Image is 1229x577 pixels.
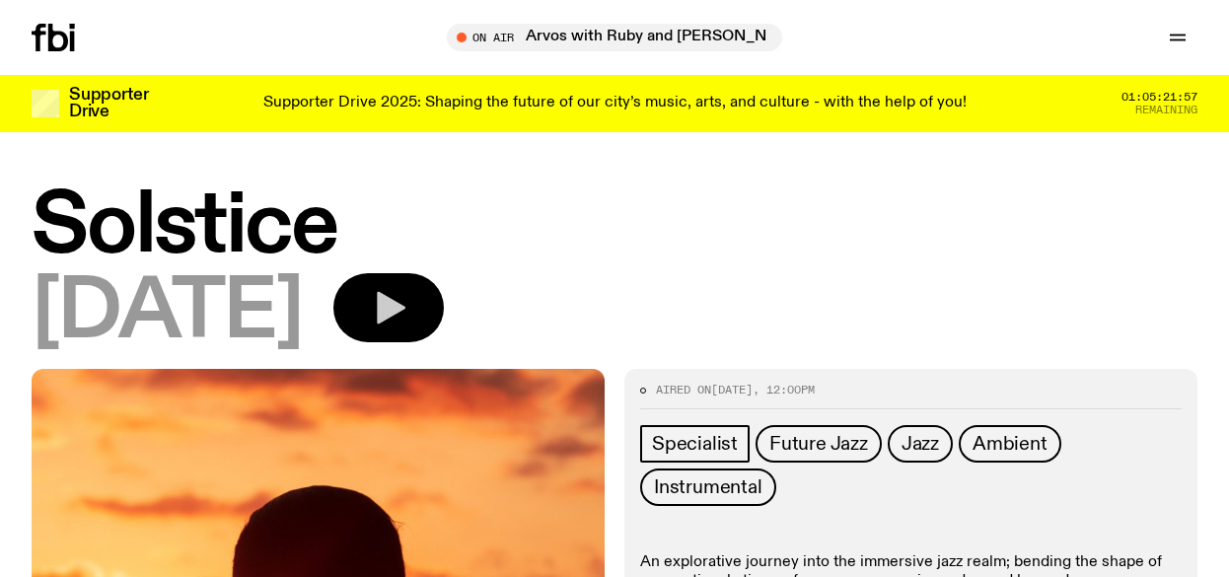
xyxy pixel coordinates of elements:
[652,433,738,455] span: Specialist
[640,469,776,506] a: Instrumental
[1135,105,1197,115] span: Remaining
[1121,92,1197,103] span: 01:05:21:57
[959,425,1061,463] a: Ambient
[753,382,815,397] span: , 12:00pm
[888,425,953,463] a: Jazz
[263,95,967,112] p: Supporter Drive 2025: Shaping the future of our city’s music, arts, and culture - with the help o...
[902,433,939,455] span: Jazz
[640,425,750,463] a: Specialist
[711,382,753,397] span: [DATE]
[654,476,762,498] span: Instrumental
[32,187,1197,267] h1: Solstice
[769,433,868,455] span: Future Jazz
[756,425,882,463] a: Future Jazz
[973,433,1048,455] span: Ambient
[69,87,148,120] h3: Supporter Drive
[32,273,302,353] span: [DATE]
[447,24,782,51] button: On AirArvos with Ruby and [PERSON_NAME]
[656,382,711,397] span: Aired on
